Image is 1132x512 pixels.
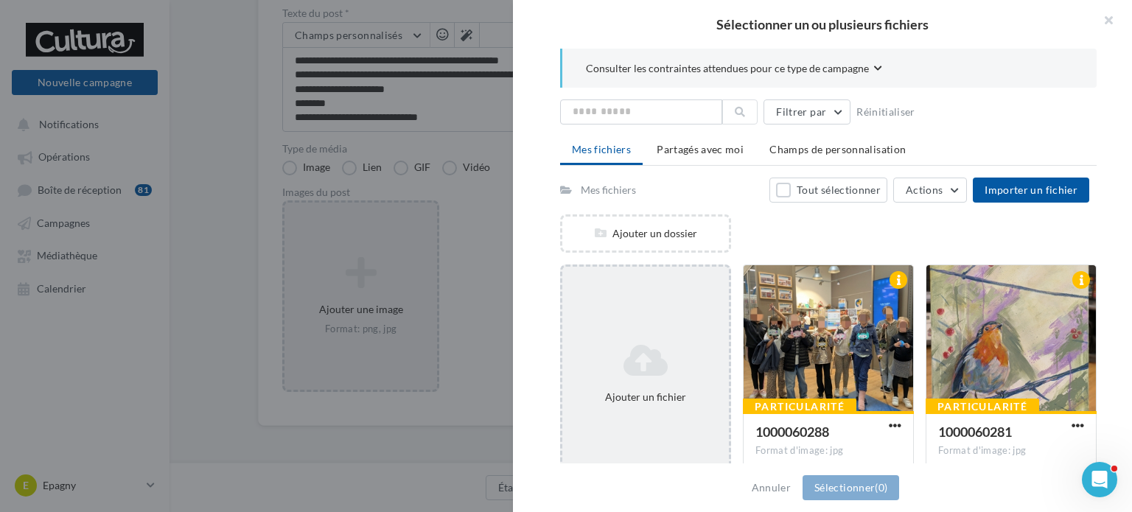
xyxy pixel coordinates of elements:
[850,103,921,121] button: Réinitialiser
[755,424,829,440] span: 1000060288
[1082,462,1117,497] iframe: Intercom live chat
[769,178,887,203] button: Tout sélectionner
[746,479,797,497] button: Annuler
[568,390,723,404] div: Ajouter un fichier
[743,399,856,415] div: Particularité
[769,143,906,155] span: Champs de personnalisation
[755,444,901,457] div: Format d'image: jpg
[938,424,1012,440] span: 1000060281
[973,178,1089,203] button: Importer un fichier
[562,226,729,241] div: Ajouter un dossier
[586,60,882,79] button: Consulter les contraintes attendues pour ce type de campagne
[586,61,869,76] span: Consulter les contraintes attendues pour ce type de campagne
[537,18,1108,31] h2: Sélectionner un ou plusieurs fichiers
[803,475,899,500] button: Sélectionner(0)
[657,143,744,155] span: Partagés avec moi
[938,444,1084,457] div: Format d'image: jpg
[906,183,943,196] span: Actions
[581,183,636,197] div: Mes fichiers
[893,178,967,203] button: Actions
[875,481,887,494] span: (0)
[926,399,1039,415] div: Particularité
[985,183,1077,196] span: Importer un fichier
[572,143,631,155] span: Mes fichiers
[764,99,850,125] button: Filtrer par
